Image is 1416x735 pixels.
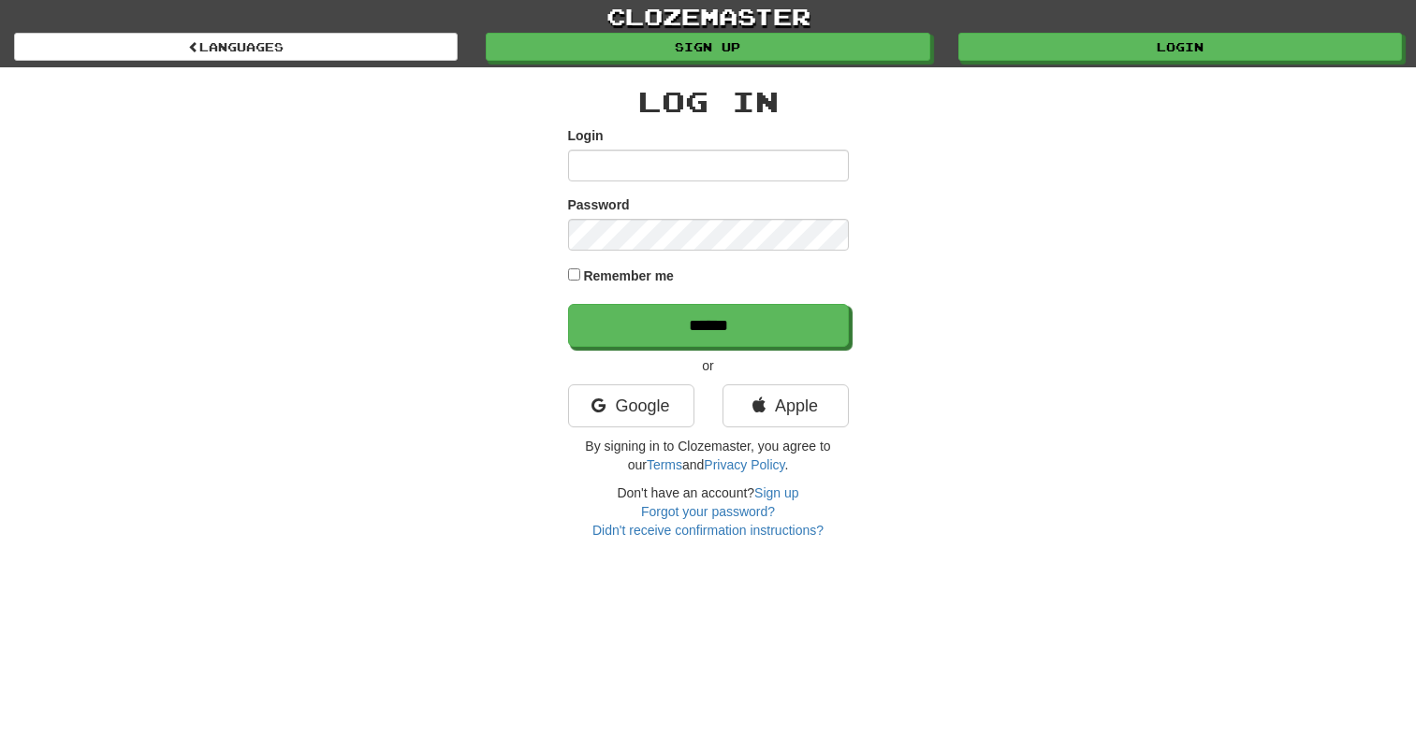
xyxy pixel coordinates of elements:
a: Sign up [754,485,798,500]
label: Remember me [583,267,674,285]
a: Apple [723,384,849,427]
label: Login [568,126,604,145]
h2: Log In [568,86,849,117]
a: Terms [647,457,682,472]
a: Forgot your password? [641,504,775,519]
div: Don't have an account? [568,483,849,540]
a: Google [568,384,694,427]
a: Languages [14,33,458,61]
a: Login [958,33,1402,61]
p: or [568,356,849,375]
label: Password [568,195,630,214]
a: Didn't receive confirmation instructions? [592,523,824,538]
p: By signing in to Clozemaster, you agree to our and . [568,437,849,474]
a: Sign up [486,33,929,61]
a: Privacy Policy [704,457,784,472]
